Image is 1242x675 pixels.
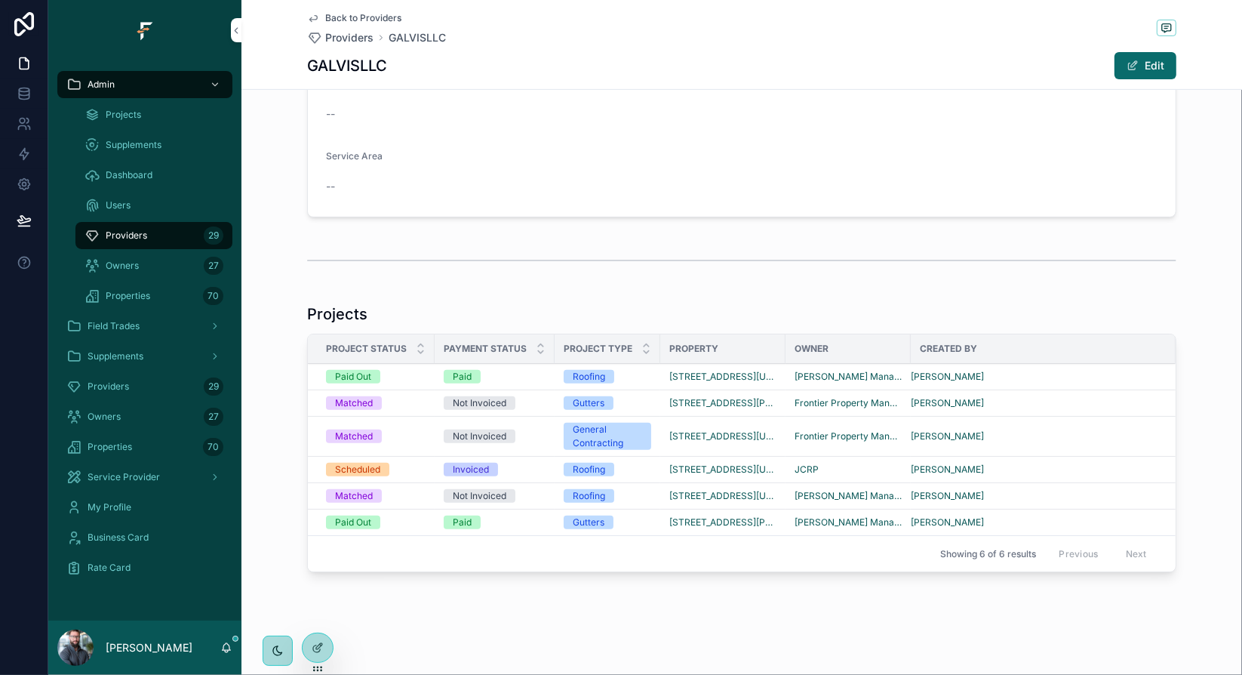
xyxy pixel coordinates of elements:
a: Frontier Property Management [795,397,902,409]
div: Scheduled [335,463,380,476]
a: [PERSON_NAME] [911,430,984,442]
span: Created by [920,343,977,355]
button: Edit [1114,52,1176,79]
span: Project Status [326,343,407,355]
a: Users [75,192,232,219]
div: Roofing [573,463,605,476]
a: [STREET_ADDRESS][PERSON_NAME][US_STATE] [669,397,776,409]
a: Paid [444,516,546,529]
a: [PERSON_NAME] [911,397,984,409]
div: scrollable content [48,60,241,601]
div: Roofing [573,489,605,503]
a: GALVISLLC [389,30,446,45]
a: [PERSON_NAME] Management [795,371,902,383]
a: [STREET_ADDRESS][US_STATE] [669,371,776,383]
a: Dashboard [75,162,232,189]
span: Project Type [564,343,632,355]
a: [PERSON_NAME] Management [795,516,902,529]
div: 29 [204,227,223,245]
a: Supplements [75,131,232,159]
a: Properties70 [57,433,232,461]
span: Service Provider [88,471,160,483]
a: [PERSON_NAME] [911,430,1157,442]
a: Providers [307,30,374,45]
p: [PERSON_NAME] [106,640,192,655]
span: [PERSON_NAME] [911,490,984,502]
div: Not Invoiced [453,489,506,503]
div: Matched [335,430,373,443]
a: Service Provider [57,464,232,491]
a: [PERSON_NAME] [911,371,984,383]
div: Paid Out [335,516,371,529]
a: Paid [444,370,546,384]
span: Service Area [326,150,383,162]
a: Frontier Property Management [795,430,902,442]
a: [STREET_ADDRESS][US_STATE] [669,464,776,476]
span: -- [326,179,335,194]
span: Providers [88,381,129,393]
a: [PERSON_NAME] Management [795,490,902,502]
span: Field Trades [88,320,140,332]
div: Paid [453,516,472,529]
a: Paid Out [326,516,426,529]
a: [PERSON_NAME] [911,490,1157,502]
a: Roofing [564,489,651,503]
a: Matched [326,396,426,410]
a: Paid Out [326,370,426,384]
a: [PERSON_NAME] [911,371,1157,383]
span: Users [106,199,131,211]
span: Business Card [88,532,149,544]
span: Back to Providers [325,12,401,24]
h1: Projects [307,304,367,325]
span: [STREET_ADDRESS][US_STATE] [669,430,776,442]
span: My Profile [88,501,131,513]
span: Owner [795,343,829,355]
span: Properties [106,290,150,302]
a: [STREET_ADDRESS][PERSON_NAME][US_STATE] [669,516,776,529]
span: Admin [88,79,115,91]
span: JCRP [795,464,819,476]
a: Not Invoiced [444,396,546,410]
div: 27 [204,257,223,275]
a: Roofing [564,463,651,476]
a: Scheduled [326,463,426,476]
a: Invoiced [444,463,546,476]
a: Admin [57,71,232,98]
a: Business Card [57,524,232,551]
a: [PERSON_NAME] [911,516,984,529]
a: Not Invoiced [444,430,546,443]
a: Properties70 [75,282,232,310]
span: Showing 6 of 6 results [940,548,1036,560]
div: 70 [203,438,223,456]
span: Properties [88,441,132,453]
span: Payment Status [444,343,527,355]
a: Matched [326,430,426,443]
span: Supplements [88,350,143,362]
span: Property [669,343,718,355]
div: 29 [204,378,223,396]
span: Providers [106,230,147,242]
div: Not Invoiced [453,396,506,410]
a: [PERSON_NAME] [911,464,984,476]
div: Matched [335,489,373,503]
span: -- [326,106,335,122]
a: My Profile [57,494,232,521]
a: Roofing [564,370,651,384]
span: Projects [106,109,141,121]
span: Owners [88,411,121,423]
